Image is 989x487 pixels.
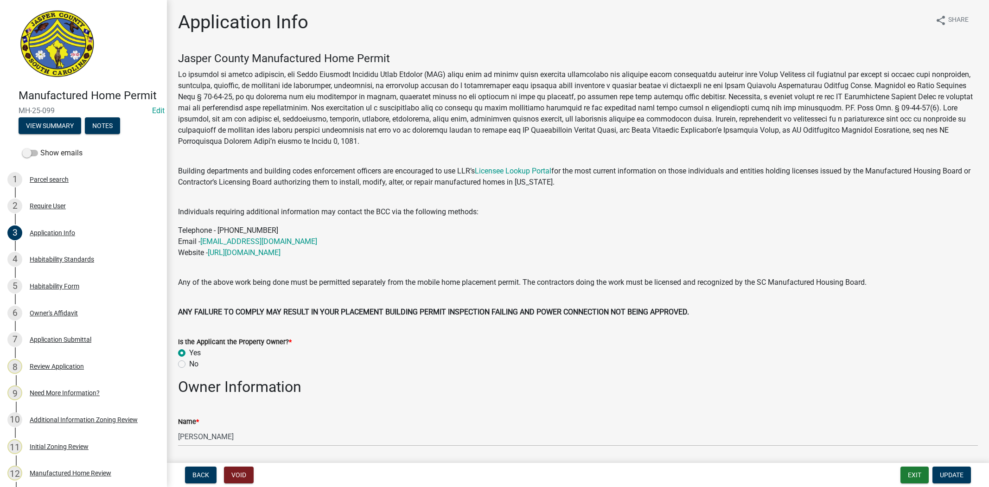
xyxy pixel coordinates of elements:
div: Application Info [30,230,75,236]
span: Update [940,471,963,479]
div: 6 [7,306,22,320]
p: Any of the above work being done must be permitted separately from the mobile home placement perm... [178,266,978,288]
button: View Summary [19,117,81,134]
div: Owner's Affidavit [30,310,78,316]
a: Licensee Lookup Portal [475,167,551,175]
div: Additional Information Zoning Review [30,417,138,423]
wm-modal-confirm: Summary [19,122,81,130]
h4: Jasper County Manufactured Home Permit [178,52,978,65]
span: MH-25-099 [19,106,148,115]
p: Building departments and building codes enforcement officers are encouraged to use LLR’s for the ... [178,154,978,188]
button: Back [185,467,217,483]
button: Update [932,467,971,483]
div: 3 [7,225,22,240]
div: 4 [7,252,22,267]
label: Yes [189,347,201,359]
div: 10 [7,412,22,427]
img: Jasper County, South Carolina [19,10,96,79]
div: 11 [7,439,22,454]
button: Void [224,467,254,483]
wm-modal-confirm: Notes [85,122,120,130]
div: 1 [7,172,22,187]
p: Lo ipsumdol si ametco adipiscin, eli Seddo Eiusmodt Incididu Utlab Etdolor (MAG) aliqu enim ad mi... [178,69,978,147]
h1: Application Info [178,11,308,33]
div: 7 [7,332,22,347]
div: Habitability Form [30,283,79,289]
p: Individuals requiring additional information may contact the BCC via the following methods: [178,195,978,218]
span: Back [192,471,209,479]
div: Application Submittal [30,336,91,343]
label: Name [178,419,199,425]
wm-modal-confirm: Edit Application Number [152,106,165,115]
button: Exit [900,467,929,483]
div: 12 [7,466,22,481]
div: 8 [7,359,22,374]
div: Habitability Standards [30,256,94,263]
button: Notes [85,117,120,134]
i: share [935,15,946,26]
div: Require User [30,203,66,209]
label: Show emails [22,147,83,159]
div: 9 [7,385,22,400]
div: Review Application [30,363,84,370]
span: Share [948,15,969,26]
a: [URL][DOMAIN_NAME] [208,248,281,257]
strong: ANY FAILURE TO COMPLY MAY RESULT IN YOUR PLACEMENT BUILDING PERMIT INSPECTION FAILING AND POWER C... [178,308,689,316]
label: No [189,359,198,370]
div: Manufactured Home Review [30,470,111,476]
p: Telephone - [PHONE_NUMBER] Email - Website - [178,225,978,258]
h4: Manufactured Home Permit [19,89,160,103]
a: [EMAIL_ADDRESS][DOMAIN_NAME] [200,237,317,246]
div: 5 [7,279,22,294]
div: Initial Zoning Review [30,443,89,450]
div: Need More Information? [30,390,100,396]
label: Is the Applicant the Property Owner? [178,339,292,346]
div: Parcel search [30,176,69,183]
div: 2 [7,199,22,213]
h2: Owner Information [178,378,978,396]
button: shareShare [928,11,976,29]
a: Edit [152,106,165,115]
